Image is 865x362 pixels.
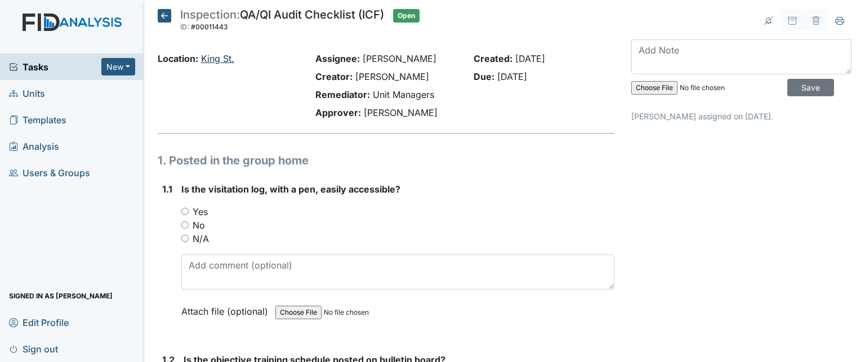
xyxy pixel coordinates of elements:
[363,53,436,64] span: [PERSON_NAME]
[181,298,273,318] label: Attach file (optional)
[364,107,438,118] span: [PERSON_NAME]
[180,8,240,21] span: Inspection:
[355,71,429,82] span: [PERSON_NAME]
[9,164,90,181] span: Users & Groups
[180,9,384,34] div: QA/QI Audit Checklist (ICF)
[181,208,189,215] input: Yes
[515,53,545,64] span: [DATE]
[193,218,205,232] label: No
[201,53,234,64] a: King St.
[315,107,361,118] strong: Approver:
[315,53,360,64] strong: Assignee:
[474,71,494,82] strong: Due:
[191,23,228,31] span: #00011443
[181,221,189,229] input: No
[631,110,851,122] p: [PERSON_NAME] assigned on [DATE].
[9,287,113,305] span: Signed in as [PERSON_NAME]
[180,23,189,31] span: ID:
[162,182,172,196] label: 1.1
[373,89,434,100] span: Unit Managers
[787,79,834,96] input: Save
[181,184,400,195] span: Is the visitation log, with a pen, easily accessible?
[393,9,420,23] span: Open
[315,71,353,82] strong: Creator:
[101,58,135,75] button: New
[474,53,512,64] strong: Created:
[181,235,189,242] input: N/A
[9,314,69,331] span: Edit Profile
[497,71,527,82] span: [DATE]
[9,137,59,155] span: Analysis
[9,340,58,357] span: Sign out
[193,205,208,218] label: Yes
[9,60,101,74] a: Tasks
[158,152,614,169] h1: 1. Posted in the group home
[158,53,198,64] strong: Location:
[9,84,45,102] span: Units
[193,232,209,245] label: N/A
[315,89,370,100] strong: Remediator:
[9,111,66,128] span: Templates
